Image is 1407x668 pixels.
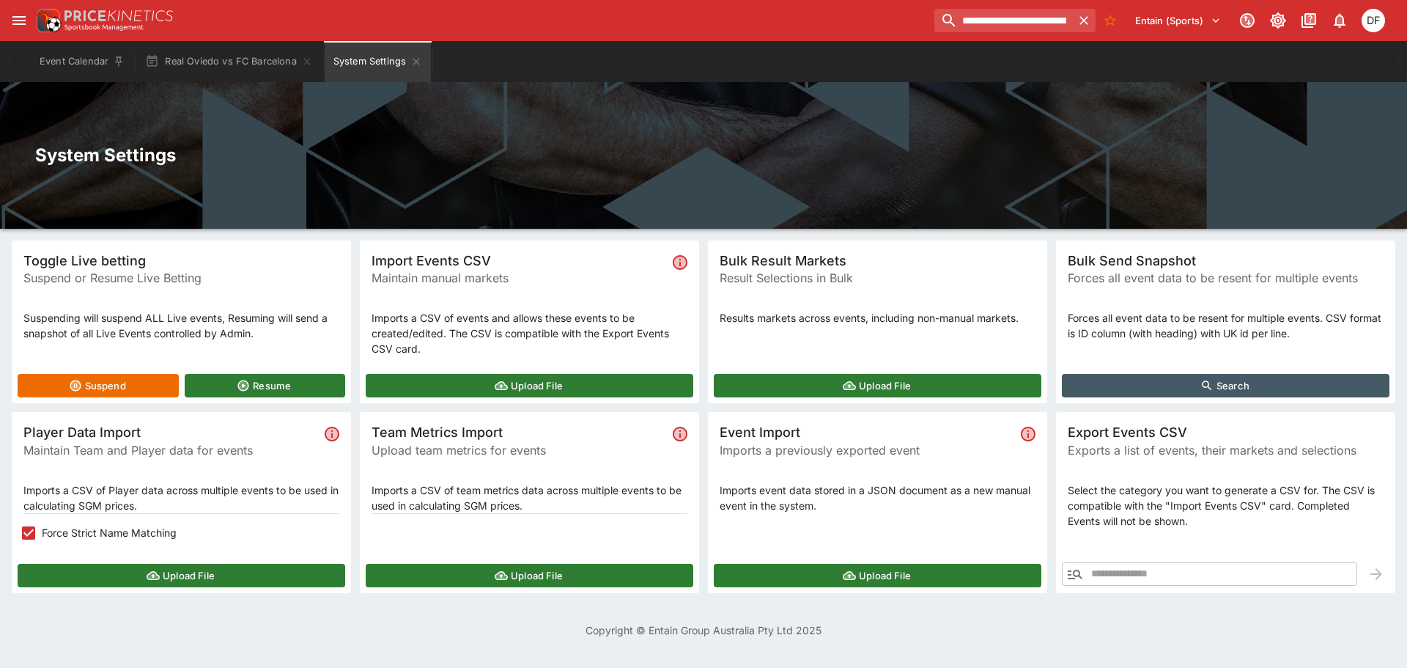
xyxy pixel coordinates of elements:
[1098,9,1122,32] button: No Bookmarks
[372,424,667,441] span: Team Metrics Import
[23,424,319,441] span: Player Data Import
[1068,310,1384,341] p: Forces all event data to be resent for multiple events. CSV format is ID column (with heading) wi...
[64,10,173,21] img: PriceKinetics
[372,252,667,269] span: Import Events CSV
[372,269,667,287] span: Maintain manual markets
[366,564,693,587] button: Upload File
[1062,374,1389,397] button: Search
[720,269,1035,287] span: Result Selections in Bulk
[31,41,133,82] button: Event Calendar
[1357,4,1389,37] button: David Foster
[325,41,431,82] button: System Settings
[23,252,339,269] span: Toggle Live betting
[1068,441,1384,459] span: Exports a list of events, their markets and selections
[185,374,346,397] button: Resume
[6,7,32,34] button: open drawer
[1296,7,1322,34] button: Documentation
[35,144,1372,166] h2: System Settings
[136,41,322,82] button: Real Oviedo vs FC Barcelona
[366,374,693,397] button: Upload File
[23,441,319,459] span: Maintain Team and Player data for events
[23,482,339,513] p: Imports a CSV of Player data across multiple events to be used in calculating SGM prices.
[1126,9,1230,32] button: Select Tenant
[1265,7,1291,34] button: Toggle light/dark mode
[1068,424,1384,441] span: Export Events CSV
[372,441,667,459] span: Upload team metrics for events
[32,6,62,35] img: PriceKinetics Logo
[1068,252,1384,269] span: Bulk Send Snapshot
[18,564,345,587] button: Upload File
[372,310,687,356] p: Imports a CSV of events and allows these events to be created/edited. The CSV is compatible with ...
[372,482,687,513] p: Imports a CSV of team metrics data across multiple events to be used in calculating SGM prices.
[720,424,1015,441] span: Event Import
[1068,269,1384,287] span: Forces all event data to be resent for multiple events
[1068,482,1384,529] p: Select the category you want to generate a CSV for. The CSV is compatible with the "Import Events...
[18,374,179,397] button: Suspend
[714,564,1041,587] button: Upload File
[1234,7,1260,34] button: Connected to PK
[934,9,1071,32] input: search
[720,441,1015,459] span: Imports a previously exported event
[720,482,1035,513] p: Imports event data stored in a JSON document as a new manual event in the system.
[23,310,339,341] p: Suspending will suspend ALL Live events, Resuming will send a snapshot of all Live Events control...
[64,24,144,31] img: Sportsbook Management
[23,269,339,287] span: Suspend or Resume Live Betting
[1362,9,1385,32] div: David Foster
[1326,7,1353,34] button: Notifications
[720,310,1035,326] p: Results markets across events, including non-manual markets.
[42,525,177,540] span: Force Strict Name Matching
[714,374,1041,397] button: Upload File
[720,252,1035,269] span: Bulk Result Markets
